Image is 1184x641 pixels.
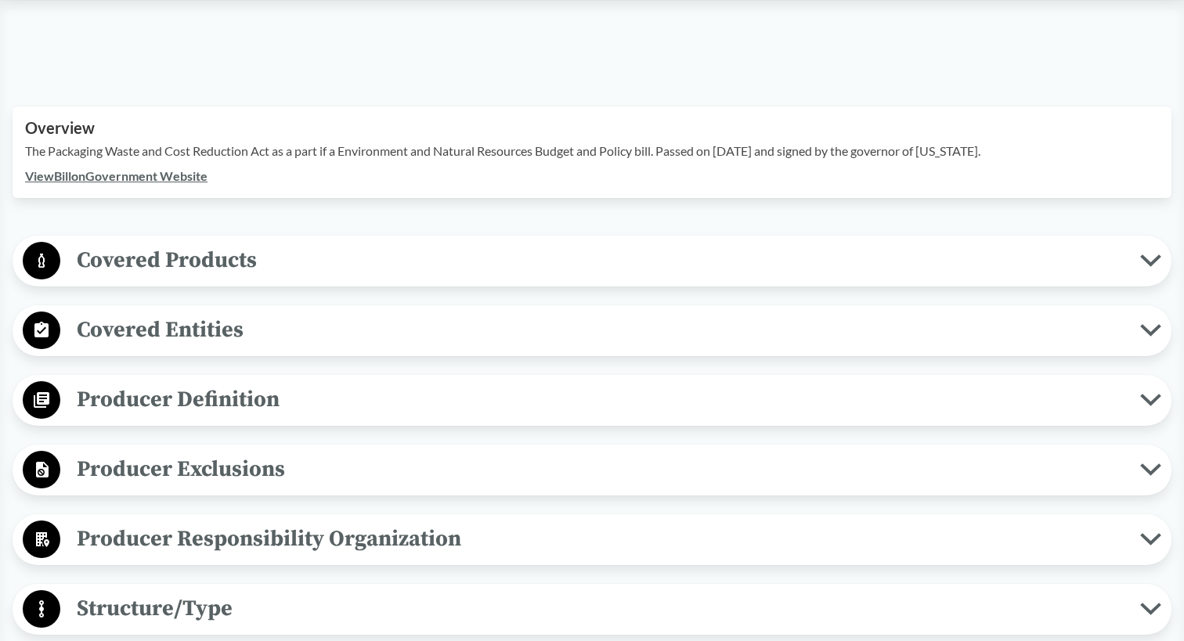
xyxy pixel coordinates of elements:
span: Covered Entities [60,312,1140,348]
button: Producer Definition [18,380,1166,420]
h2: Overview [25,119,1159,137]
button: Producer Responsibility Organization [18,520,1166,560]
a: ViewBillonGovernment Website [25,168,208,183]
p: The Packaging Waste and Cost Reduction Act as a part if a Environment and Natural Resources Budge... [25,142,1159,160]
button: Structure/Type [18,589,1166,629]
button: Covered Entities [18,311,1166,351]
button: Producer Exclusions [18,450,1166,490]
span: Producer Exclusions [60,452,1140,487]
span: Producer Responsibility Organization [60,521,1140,556]
span: Structure/Type [60,591,1140,626]
span: Covered Products [60,243,1140,278]
button: Covered Products [18,241,1166,281]
span: Producer Definition [60,382,1140,417]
